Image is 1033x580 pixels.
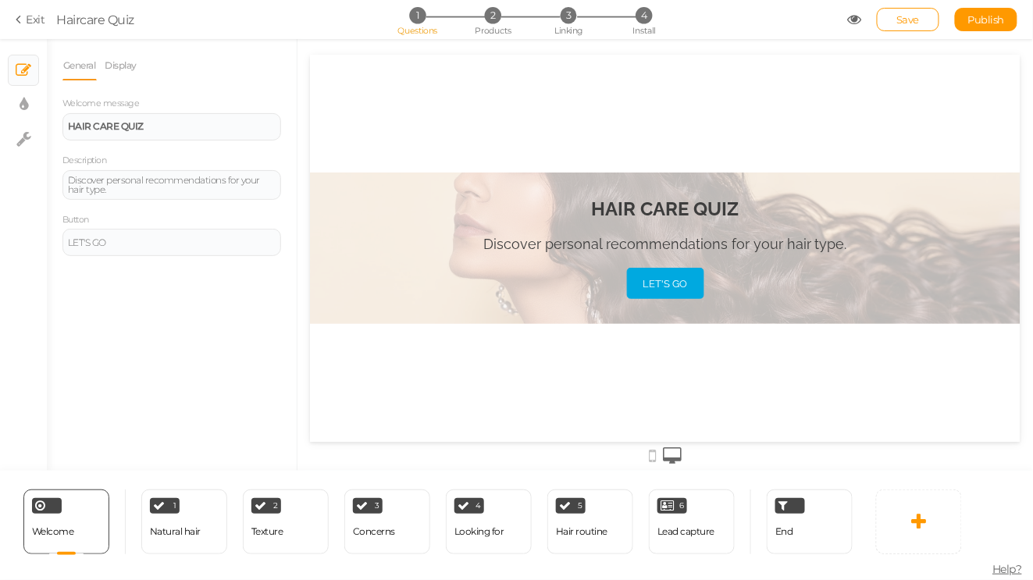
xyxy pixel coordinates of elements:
[68,120,144,132] strong: HAIR CARE QUIZ
[767,489,853,554] div: End
[607,7,680,23] li: 4 Install
[333,223,378,235] div: LET'S GO
[775,525,793,537] span: End
[243,489,329,554] div: 2 Texture
[353,526,395,537] div: Concerns
[457,7,529,23] li: 2 Products
[57,10,135,29] div: Haircare Quiz
[649,489,735,554] div: 6 Lead capture
[454,526,504,537] div: Looking for
[251,526,283,537] div: Texture
[381,7,454,23] li: 1 Questions
[141,489,227,554] div: 1 Natural hair
[446,489,532,554] div: 4 Looking for
[636,7,652,23] span: 4
[476,502,482,510] span: 4
[680,502,685,510] span: 6
[23,489,109,554] div: Welcome
[282,143,429,165] strong: HAIR CARE QUIZ
[173,181,537,197] div: Discover personal recommendations for your hair type.
[554,25,582,36] span: Linking
[105,51,138,80] a: Display
[993,562,1023,576] span: Help?
[174,502,177,510] span: 1
[16,12,45,27] a: Exit
[274,502,279,510] span: 2
[475,25,511,36] span: Products
[968,13,1005,26] span: Publish
[547,489,633,554] div: 5 Hair routine
[62,155,107,166] label: Description
[560,7,576,23] span: 3
[632,25,655,36] span: Install
[32,525,74,537] span: Welcome
[485,7,501,23] span: 2
[62,51,97,80] a: General
[62,215,89,226] label: Button
[556,526,607,537] div: Hair routine
[409,7,426,23] span: 1
[62,98,140,109] label: Welcome message
[397,25,437,36] span: Questions
[68,176,276,194] div: Discover personal recommendations for your hair type.
[150,526,201,537] div: Natural hair
[897,13,920,26] span: Save
[376,502,380,510] span: 3
[579,502,583,510] span: 5
[68,238,276,247] div: LET'S GO
[532,7,604,23] li: 3 Linking
[657,526,714,537] div: Lead capture
[344,489,430,554] div: 3 Concerns
[877,8,939,31] div: Save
